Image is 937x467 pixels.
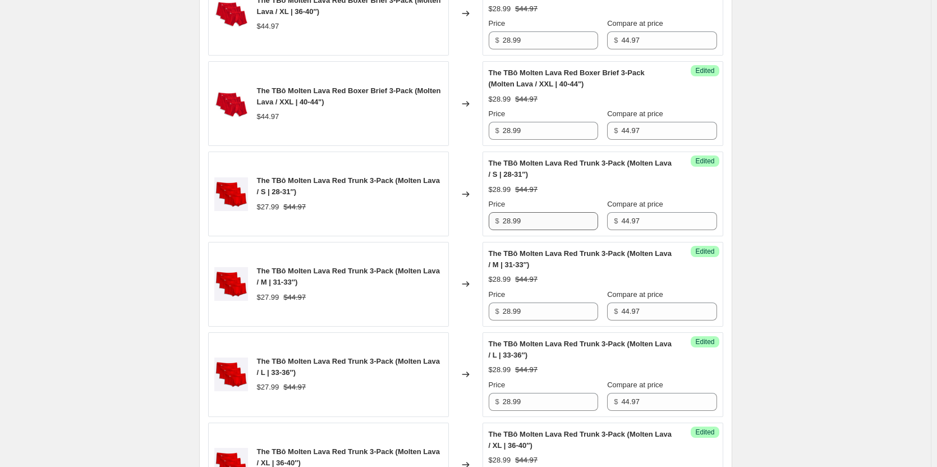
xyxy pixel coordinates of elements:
[515,94,538,105] strike: $44.97
[214,358,248,391] img: TheTBoTrunk3Pack-MoltenLava_5441d9f4-bae4-4886-92c2-ef721dccf27a_80x.jpg
[489,430,672,450] span: The TBô Molten Lava Red Trunk 3-Pack (Molten Lava / XL | 36-40″)
[495,217,499,225] span: $
[489,290,506,299] span: Price
[214,177,248,211] img: TheTBoTrunk3Pack-MoltenLava_5441d9f4-bae4-4886-92c2-ef721dccf27a_80x.jpg
[695,428,714,437] span: Edited
[515,3,538,15] strike: $44.97
[695,337,714,346] span: Edited
[495,36,499,44] span: $
[489,3,511,15] div: $28.99
[257,357,440,377] span: The TBô Molten Lava Red Trunk 3-Pack (Molten Lava / L | 33-36″)
[489,340,672,359] span: The TBô Molten Lava Red Trunk 3-Pack (Molten Lava / L | 33-36″)
[257,382,279,393] div: $27.99
[283,382,306,393] strike: $44.97
[515,274,538,285] strike: $44.97
[515,364,538,376] strike: $44.97
[283,202,306,213] strike: $44.97
[614,217,618,225] span: $
[257,447,440,467] span: The TBô Molten Lava Red Trunk 3-Pack (Molten Lava / XL | 36-40″)
[489,200,506,208] span: Price
[489,184,511,195] div: $28.99
[489,19,506,28] span: Price
[614,397,618,406] span: $
[495,307,499,315] span: $
[214,267,248,301] img: TheTBoTrunk3Pack-MoltenLava_5441d9f4-bae4-4886-92c2-ef721dccf27a_80x.jpg
[495,397,499,406] span: $
[489,94,511,105] div: $28.99
[489,68,645,88] span: The TBô Molten Lava Red Boxer Brief 3-Pack (Molten Lava / XXL | 40-44")
[489,109,506,118] span: Price
[257,202,279,213] div: $27.99
[257,111,279,122] div: $44.97
[607,381,663,389] span: Compare at price
[607,290,663,299] span: Compare at price
[489,249,672,269] span: The TBô Molten Lava Red Trunk 3-Pack (Molten Lava / M | 31-33″)
[695,66,714,75] span: Edited
[489,381,506,389] span: Price
[614,307,618,315] span: $
[695,157,714,166] span: Edited
[515,455,538,466] strike: $44.97
[257,21,279,32] div: $44.97
[607,109,663,118] span: Compare at price
[489,364,511,376] div: $28.99
[489,274,511,285] div: $28.99
[614,126,618,135] span: $
[257,86,441,106] span: The TBô Molten Lava Red Boxer Brief 3-Pack (Molten Lava / XXL | 40-44")
[257,292,279,303] div: $27.99
[257,176,440,196] span: The TBô Molten Lava Red Trunk 3-Pack (Molten Lava / S | 28-31″)
[489,159,672,178] span: The TBô Molten Lava Red Trunk 3-Pack (Molten Lava / S | 28-31″)
[614,36,618,44] span: $
[489,455,511,466] div: $28.99
[257,267,440,286] span: The TBô Molten Lava Red Trunk 3-Pack (Molten Lava / M | 31-33″)
[515,184,538,195] strike: $44.97
[283,292,306,303] strike: $44.97
[214,87,248,121] img: Red_Boxer_Brief_Molten_Lava_3_Pack_Product_Image_71317175-50d5-4d89-9c3a-a4f6e90d4e2b_80x.jpg
[607,19,663,28] span: Compare at price
[495,126,499,135] span: $
[607,200,663,208] span: Compare at price
[695,247,714,256] span: Edited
